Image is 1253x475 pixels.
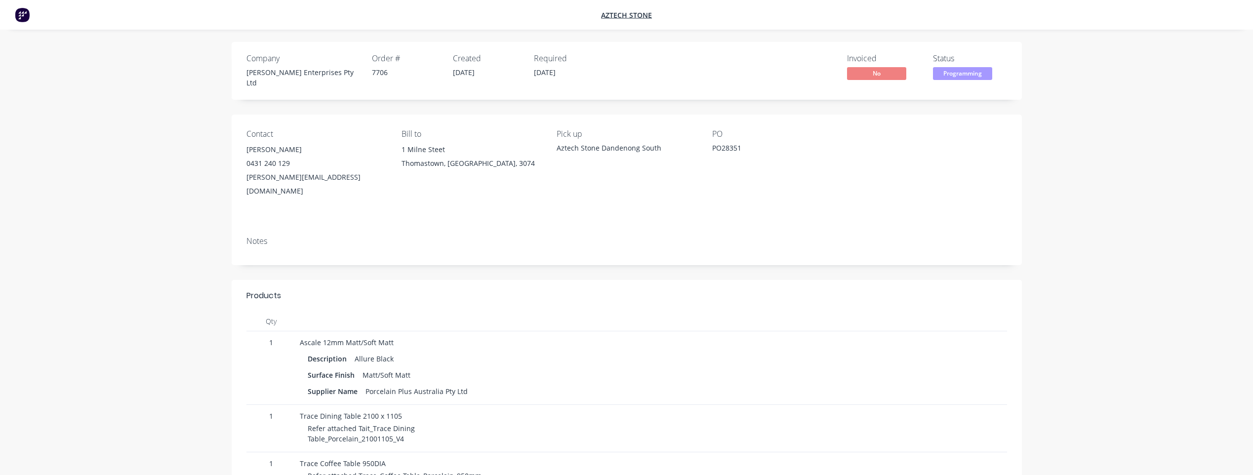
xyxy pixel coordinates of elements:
div: 0431 240 129 [246,157,386,170]
div: [PERSON_NAME][EMAIL_ADDRESS][DOMAIN_NAME] [246,170,386,198]
span: Trace Dining Table 2100 x 1105 [300,411,402,421]
div: Description [308,352,351,366]
div: Pick up [557,129,696,139]
div: 7706 [372,67,441,78]
div: Matt/Soft Matt [359,368,414,382]
span: Programming [933,67,992,79]
div: 1 Milne Steet [402,143,541,157]
div: Created [453,54,522,63]
div: PO [712,129,851,139]
span: Ascale 12mm Matt/Soft Matt [300,338,394,347]
span: 1 [250,458,292,469]
span: [DATE] [534,68,556,77]
div: Aztech Stone Dandenong South [557,143,696,153]
div: Company [246,54,360,63]
span: No [847,67,906,79]
div: Notes [246,237,1007,246]
div: Required [534,54,603,63]
span: 1 [250,411,292,421]
div: Products [246,290,281,302]
div: [PERSON_NAME] [246,143,386,157]
div: Supplier Name [308,384,362,398]
div: Bill to [402,129,541,139]
span: Refer attached Tait_Trace Dining Table_Porcelain_21001105_V4 [308,424,415,443]
div: [PERSON_NAME]0431 240 129[PERSON_NAME][EMAIL_ADDRESS][DOMAIN_NAME] [246,143,386,198]
div: Porcelain Plus Australia Pty Ltd [362,384,472,398]
div: 1 Milne SteetThomastown, [GEOGRAPHIC_DATA], 3074 [402,143,541,174]
a: Aztech Stone [601,10,652,20]
div: Contact [246,129,386,139]
div: Status [933,54,1007,63]
div: PO28351 [712,143,836,157]
div: Allure Black [351,352,398,366]
div: [PERSON_NAME] Enterprises Pty Ltd [246,67,360,88]
span: [DATE] [453,68,475,77]
span: 1 [250,337,292,348]
div: Qty [246,312,296,331]
span: Trace Coffee Table 950DIA [300,459,386,468]
div: Order # [372,54,441,63]
div: Thomastown, [GEOGRAPHIC_DATA], 3074 [402,157,541,170]
img: Factory [15,7,30,22]
div: Surface Finish [308,368,359,382]
div: Invoiced [847,54,921,63]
